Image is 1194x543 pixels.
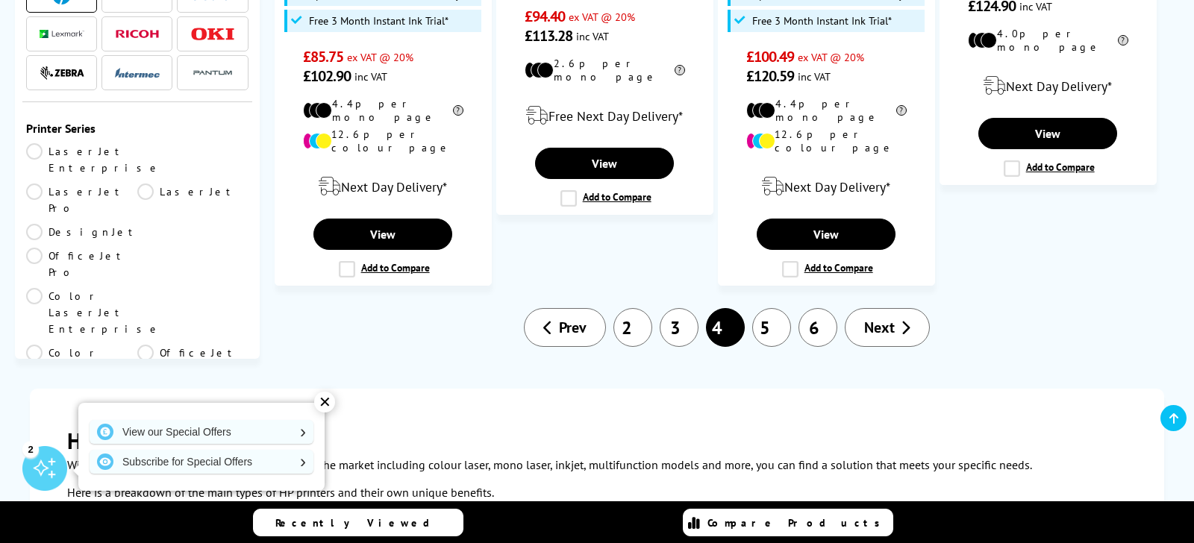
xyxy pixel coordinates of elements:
span: Printer Series [26,121,249,136]
span: inc VAT [354,69,387,84]
span: £102.90 [303,66,351,86]
li: 2.6p per mono page [525,57,685,84]
span: inc VAT [798,69,831,84]
a: OKI [190,25,235,43]
a: Recently Viewed [253,509,463,536]
p: Here is a breakdown of the main types of HP printers and their own unique benefits. [67,483,1127,503]
a: View [978,118,1117,149]
a: Prev [524,308,606,347]
a: 6 [798,308,837,347]
span: £120.59 [746,66,795,86]
a: Color LaserJet Pro [26,345,137,394]
img: Pantum [190,64,235,82]
h2: HP Printers for Every Need [67,426,1127,455]
a: View [757,219,895,250]
label: Add to Compare [339,261,430,277]
div: modal_delivery [504,95,705,136]
img: Zebra [40,66,84,81]
a: DesignJet [26,224,140,240]
span: Free 3 Month Instant Ink Trial* [752,15,892,27]
img: OKI [190,28,235,40]
label: Add to Compare [782,261,873,277]
img: Lexmark [40,30,84,39]
a: Pantum [190,63,235,82]
a: Zebra [40,63,84,82]
a: OfficeJet Pro [26,248,137,280]
span: Free 3 Month Instant Ink Trial* [309,15,448,27]
label: Add to Compare [1004,160,1095,177]
a: Lexmark [40,25,84,43]
span: £85.75 [303,47,344,66]
a: LaserJet Pro [26,183,137,216]
a: Ricoh [115,25,160,43]
li: 12.6p per colour page [303,128,463,154]
img: Ricoh [115,30,160,38]
li: 12.6p per colour page [746,128,907,154]
a: View [535,148,674,179]
li: 4.0p per mono page [968,27,1128,54]
div: modal_delivery [726,166,927,207]
a: OfficeJet [137,345,249,394]
a: 2 [613,308,652,347]
p: With such a wide array of HP printers currently on the market including colour laser, mono laser,... [67,455,1127,475]
li: 4.4p per mono page [303,97,463,124]
span: Recently Viewed [275,516,445,530]
div: ✕ [314,392,335,412]
a: 3 [660,308,698,347]
span: Compare Products [707,516,888,530]
span: ex VAT @ 20% [798,50,864,64]
span: £113.28 [525,26,573,45]
a: 5 [752,308,791,347]
a: Color LaserJet Enterprise [26,288,161,337]
span: inc VAT [576,29,609,43]
img: Intermec [115,68,160,78]
a: View [313,219,452,250]
div: modal_delivery [948,65,1148,107]
a: LaserJet [137,183,249,216]
a: Compare Products [683,509,893,536]
a: View our Special Offers [90,420,313,444]
span: ex VAT @ 20% [347,50,413,64]
label: Add to Compare [560,190,651,207]
span: Next [864,318,895,337]
a: Subscribe for Special Offers [90,450,313,474]
div: 2 [22,441,39,457]
span: £94.40 [525,7,566,26]
span: £100.49 [746,47,795,66]
a: Intermec [115,63,160,82]
span: Prev [559,318,587,337]
a: LaserJet Enterprise [26,143,161,176]
div: modal_delivery [283,166,484,207]
li: 4.4p per mono page [746,97,907,124]
span: ex VAT @ 20% [569,10,635,24]
a: Next [845,308,930,347]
